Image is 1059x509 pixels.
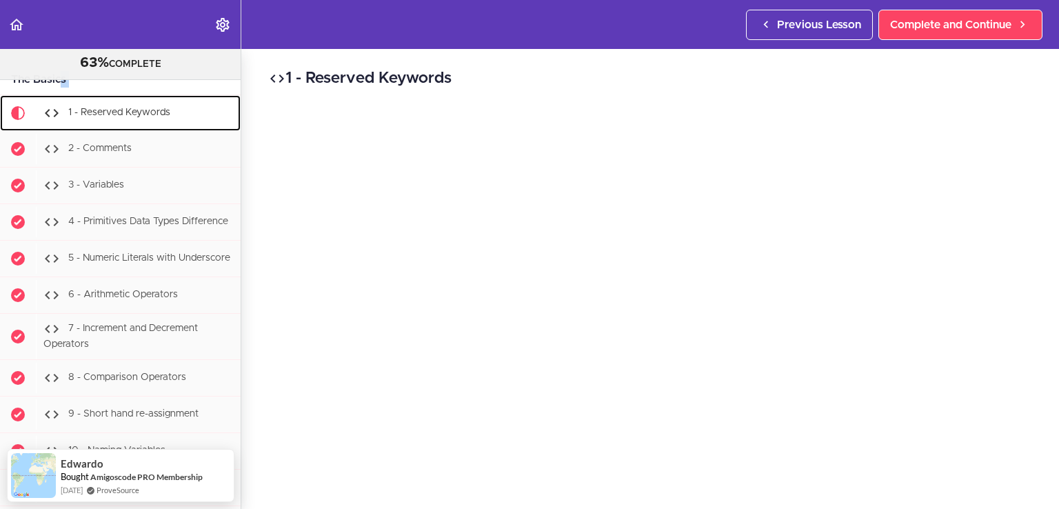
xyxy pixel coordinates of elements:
[17,54,223,72] div: COMPLETE
[269,67,1031,90] h2: 1 - Reserved Keywords
[68,372,186,382] span: 8 - Comparison Operators
[68,108,170,118] span: 1 - Reserved Keywords
[68,446,165,455] span: 10 - Naming Variables
[43,324,198,350] span: 7 - Increment and Decrement Operators
[11,453,56,498] img: provesource social proof notification image
[8,17,25,33] svg: Back to course curriculum
[746,10,873,40] a: Previous Lesson
[68,181,124,190] span: 3 - Variables
[61,458,103,470] span: Edwardo
[68,409,199,419] span: 9 - Short hand re-assignment
[890,17,1011,33] span: Complete and Continue
[214,17,231,33] svg: Settings Menu
[61,471,89,482] span: Bought
[68,254,230,263] span: 5 - Numeric Literals with Underscore
[80,56,109,70] span: 63%
[90,472,203,482] a: Amigoscode PRO Membership
[777,17,861,33] span: Previous Lesson
[97,484,139,496] a: ProveSource
[68,290,178,300] span: 6 - Arithmetic Operators
[61,484,83,496] span: [DATE]
[878,10,1042,40] a: Complete and Continue
[68,217,228,227] span: 4 - Primitives Data Types Difference
[68,144,132,154] span: 2 - Comments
